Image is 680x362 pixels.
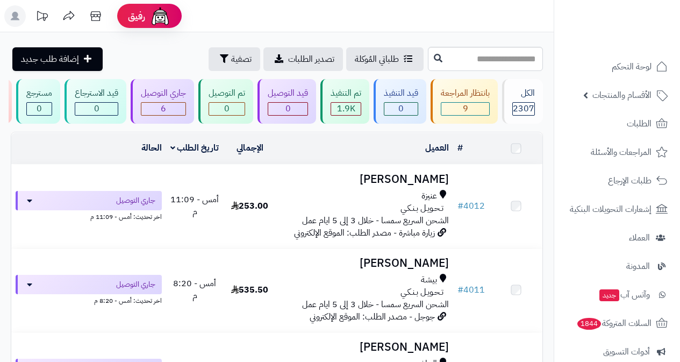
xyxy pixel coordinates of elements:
[592,88,652,103] span: الأقسام والمنتجات
[577,318,601,330] span: 1844
[255,79,318,124] a: قيد التوصيل 0
[384,103,418,115] div: 0
[231,200,268,212] span: 253.00
[512,87,535,100] div: الكل
[28,5,55,30] a: تحديثات المنصة
[421,274,437,286] span: بيشة
[441,103,489,115] div: 9
[561,282,674,308] a: وآتس آبجديد
[231,53,252,66] span: تصفية
[310,310,435,323] span: جوجل - مصدر الطلب: الموقع الإلكتروني
[288,53,334,66] span: تصدير الطلبات
[331,87,361,100] div: تم التنفيذ
[457,283,463,296] span: #
[128,79,196,124] a: جاري التوصيل 6
[170,193,219,218] span: أمس - 11:09 م
[603,344,650,359] span: أدوات التسويق
[209,87,245,100] div: تم التوصيل
[141,103,185,115] div: 6
[384,87,418,100] div: قيد التنفيذ
[149,5,171,27] img: ai-face.png
[425,141,449,154] a: العميل
[37,102,42,115] span: 0
[441,87,490,100] div: بانتظار المراجعة
[398,102,404,115] span: 0
[608,173,652,188] span: طلبات الإرجاع
[94,102,99,115] span: 0
[457,283,485,296] a: #4011
[463,102,468,115] span: 9
[302,214,449,227] span: الشحن السريع سمسا - خلال 3 إلى 5 ايام عمل
[561,253,674,279] a: المدونة
[626,259,650,274] span: المدونة
[337,102,355,115] span: 1.9K
[355,53,399,66] span: طلباتي المُوكلة
[26,87,52,100] div: مسترجع
[302,298,449,311] span: الشحن السريع سمسا - خلال 3 إلى 5 ايام عمل
[318,79,371,124] a: تم التنفيذ 1.9K
[570,202,652,217] span: إشعارات التحويلات البنكية
[421,190,437,202] span: عنيزة
[428,79,500,124] a: بانتظار المراجعة 9
[75,87,118,100] div: قيد الاسترجاع
[62,79,128,124] a: قيد الاسترجاع 0
[513,102,534,115] span: 2307
[237,141,263,154] a: الإجمالي
[116,195,155,206] span: جاري التوصيل
[263,47,343,71] a: تصدير الطلبات
[294,226,435,239] span: زيارة مباشرة - مصدر الطلب: الموقع الإلكتروني
[457,200,463,212] span: #
[561,196,674,222] a: إشعارات التحويلات البنكية
[576,316,652,331] span: السلات المتروكة
[561,310,674,336] a: السلات المتروكة1844
[173,277,216,302] span: أمس - 8:20 م
[128,10,145,23] span: رفيق
[224,102,230,115] span: 0
[16,210,162,222] div: اخر تحديث: أمس - 11:09 م
[21,53,79,66] span: إضافة طلب جديد
[457,200,485,212] a: #4012
[599,289,619,301] span: جديد
[209,103,245,115] div: 0
[231,283,268,296] span: 535.50
[400,202,443,215] span: تـحـويـل بـنـكـي
[161,102,166,115] span: 6
[371,79,428,124] a: قيد التنفيذ 0
[116,279,155,290] span: جاري التوصيل
[457,141,463,154] a: #
[16,294,162,306] div: اخر تحديث: أمس - 8:20 م
[141,141,162,154] a: الحالة
[209,47,260,71] button: تصفية
[27,103,52,115] div: 0
[331,103,361,115] div: 1926
[561,139,674,165] a: المراجعات والأسئلة
[141,87,186,100] div: جاري التوصيل
[400,286,443,299] span: تـحـويـل بـنـكـي
[561,168,674,194] a: طلبات الإرجاع
[561,225,674,251] a: العملاء
[281,341,449,353] h3: [PERSON_NAME]
[285,102,291,115] span: 0
[281,257,449,269] h3: [PERSON_NAME]
[346,47,424,71] a: طلباتي المُوكلة
[75,103,118,115] div: 0
[561,54,674,80] a: لوحة التحكم
[500,79,545,124] a: الكل2307
[281,173,449,186] h3: [PERSON_NAME]
[196,79,255,124] a: تم التوصيل 0
[268,103,307,115] div: 0
[170,141,219,154] a: تاريخ الطلب
[268,87,308,100] div: قيد التوصيل
[12,47,103,71] a: إضافة طلب جديد
[629,230,650,245] span: العملاء
[14,79,62,124] a: مسترجع 0
[598,287,650,302] span: وآتس آب
[627,116,652,131] span: الطلبات
[561,111,674,137] a: الطلبات
[612,59,652,74] span: لوحة التحكم
[591,145,652,160] span: المراجعات والأسئلة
